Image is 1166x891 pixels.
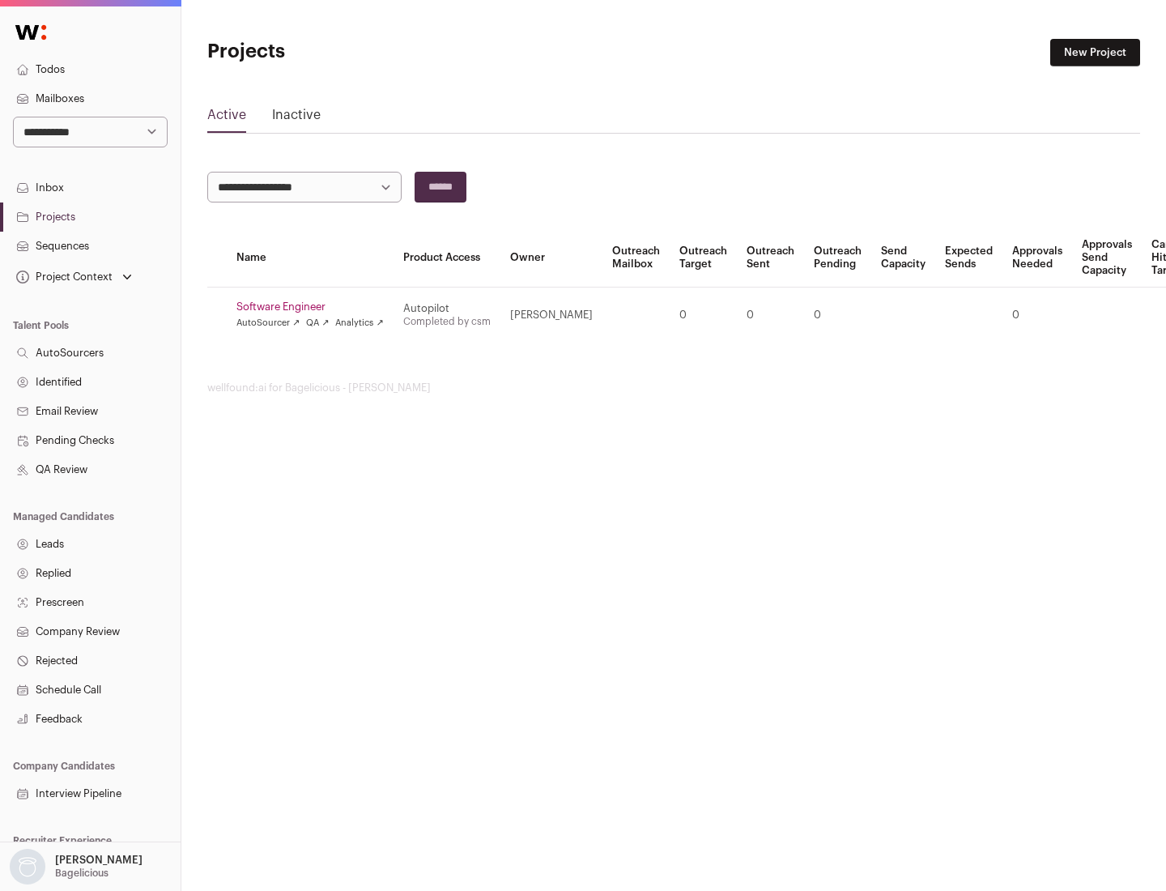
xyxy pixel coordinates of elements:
[6,849,146,885] button: Open dropdown
[670,228,737,288] th: Outreach Target
[207,39,518,65] h1: Projects
[737,288,804,343] td: 0
[55,867,109,880] p: Bagelicious
[403,317,491,326] a: Completed by csm
[403,302,491,315] div: Autopilot
[236,317,300,330] a: AutoSourcer ↗
[1072,228,1142,288] th: Approvals Send Capacity
[207,382,1140,394] footer: wellfound:ai for Bagelicious - [PERSON_NAME]
[236,301,384,313] a: Software Engineer
[737,228,804,288] th: Outreach Sent
[306,317,329,330] a: QA ↗
[804,288,871,343] td: 0
[6,16,55,49] img: Wellfound
[1002,228,1072,288] th: Approvals Needed
[394,228,500,288] th: Product Access
[500,228,602,288] th: Owner
[670,288,737,343] td: 0
[55,854,143,867] p: [PERSON_NAME]
[500,288,602,343] td: [PERSON_NAME]
[1002,288,1072,343] td: 0
[13,271,113,283] div: Project Context
[13,266,135,288] button: Open dropdown
[804,228,871,288] th: Outreach Pending
[602,228,670,288] th: Outreach Mailbox
[272,105,321,131] a: Inactive
[871,228,935,288] th: Send Capacity
[335,317,383,330] a: Analytics ↗
[227,228,394,288] th: Name
[207,105,246,131] a: Active
[1050,39,1140,66] a: New Project
[935,228,1002,288] th: Expected Sends
[10,849,45,885] img: nopic.png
